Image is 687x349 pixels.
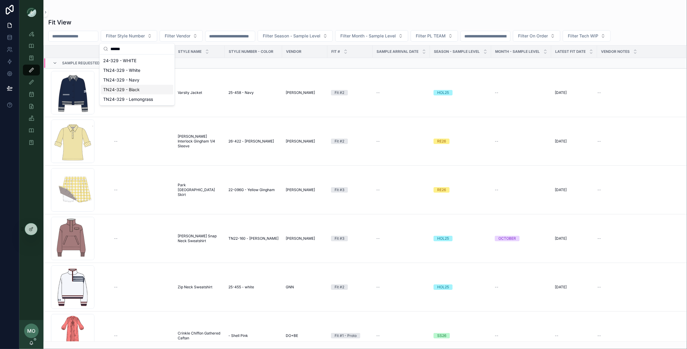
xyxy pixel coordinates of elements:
a: -- [495,187,548,192]
button: Select Button [258,30,333,42]
span: [PERSON_NAME] [286,236,315,241]
span: -- [376,333,380,338]
span: [DATE] [555,285,567,290]
span: -- [114,333,118,338]
div: RE26 [437,187,446,193]
span: TN24-329 - Lemongrass [103,96,153,102]
a: [PERSON_NAME] [286,187,324,192]
span: [DATE] [555,236,567,241]
span: Varsity Jacket [178,90,202,95]
button: Select Button [335,30,408,42]
a: -- [376,139,426,144]
a: [PERSON_NAME] [286,139,324,144]
a: TN22-160 - [PERSON_NAME] [228,236,278,241]
span: Sample Arrival Date [377,49,418,54]
span: [PERSON_NAME] [286,187,315,192]
a: -- [114,187,170,192]
a: [DATE] [555,90,593,95]
a: -- [376,187,426,192]
span: Crinkle Chiffon Gathered Caftan [178,331,221,341]
a: -- [495,139,548,144]
span: -- [495,139,498,144]
span: -- [376,285,380,290]
span: DO+BE [286,333,298,338]
a: -- [376,333,426,338]
span: 24-329 - WHITE [103,58,136,64]
a: HOL25 [434,284,488,290]
span: Fit # [331,49,340,54]
button: Select Button [513,30,560,42]
span: MO [27,327,36,335]
span: -- [376,139,380,144]
a: Varsity Jacket [178,90,221,95]
a: -- [597,333,679,338]
a: 25-458 - Navy [228,90,278,95]
a: -- [114,236,170,241]
div: OCTOBER [498,236,516,241]
span: 25-458 - Navy [228,90,254,95]
a: [PERSON_NAME] [286,236,324,241]
span: Style Number - Color [229,49,273,54]
span: -- [114,285,118,290]
div: Suggestions [100,55,174,105]
a: -- [114,285,170,290]
span: -- [376,187,380,192]
a: -- [114,333,170,338]
span: [PERSON_NAME] [286,90,315,95]
span: -- [495,187,498,192]
span: Filter PL TEAM [416,33,446,39]
a: Fit #2 [331,139,369,144]
a: -- [495,285,548,290]
div: HOL25 [437,284,449,290]
span: -- [597,90,601,95]
span: TN24-329 - Black [103,87,140,93]
button: Select Button [101,30,157,42]
span: [PERSON_NAME] [286,139,315,144]
div: HOL25 [437,236,449,241]
a: -- [597,139,679,144]
span: Filter On Order [518,33,548,39]
span: -- [114,236,118,241]
span: -- [597,285,601,290]
div: scrollable content [19,24,43,156]
div: SS26 [437,333,446,338]
div: Fit #2 [335,284,344,290]
span: -- [495,285,498,290]
img: App logo [27,7,36,17]
span: Filter Vendor [165,33,190,39]
span: [PERSON_NAME] Interlock Gingham 1/4 Sleeve [178,134,221,149]
a: SS26 [434,333,488,338]
a: -- [114,139,170,144]
div: Fit #2 [335,139,344,144]
a: Park [GEOGRAPHIC_DATA] Skirt [178,183,221,197]
span: -- [597,236,601,241]
span: 22-096G - Yellow Gingham [228,187,275,192]
span: -- [555,333,558,338]
span: MONTH - SAMPLE LEVEL [495,49,540,54]
span: Season - Sample Level [434,49,480,54]
span: [DATE] [555,90,567,95]
span: -- [114,187,118,192]
a: 25-455 - white [228,285,278,290]
span: -- [597,139,601,144]
span: 26-422 - [PERSON_NAME] [228,139,274,144]
span: Filter Month - Sample Level [340,33,396,39]
span: - Shell Pink [228,333,248,338]
span: Filter Season - Sample Level [263,33,320,39]
span: TN24-329 - Navy [103,77,139,83]
a: Fit #2 [331,90,369,95]
a: GNN [286,285,324,290]
a: 26-422 - [PERSON_NAME] [228,139,278,144]
button: Select Button [563,30,611,42]
button: Select Button [411,30,458,42]
a: Fit #3 [331,236,369,241]
a: -- [376,236,426,241]
span: [DATE] [555,187,567,192]
span: -- [597,187,601,192]
a: [DATE] [555,139,593,144]
a: -- [495,90,548,95]
span: Sample Requested [62,61,100,66]
span: [PERSON_NAME] Snap Neck Sweatshirt [178,234,221,243]
a: OCTOBER [495,236,548,241]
